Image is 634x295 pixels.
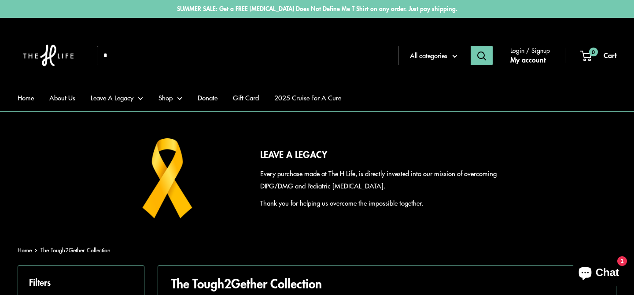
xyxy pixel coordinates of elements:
[158,92,182,104] a: Shop
[198,92,217,104] a: Donate
[49,92,75,104] a: About Us
[571,259,627,288] inbox-online-store-chat: Shopify online store chat
[510,53,546,66] a: My account
[91,92,143,104] a: Leave A Legacy
[41,246,111,254] a: The Tough2Gether Collection
[604,50,616,60] span: Cart
[589,48,598,56] span: 0
[260,147,527,162] h2: LEAVE A LEGACY
[29,274,133,290] p: Filters
[233,92,259,104] a: Gift Card
[274,92,341,104] a: 2025 Cruise For A Cure
[97,46,398,65] input: Search...
[18,92,34,104] a: Home
[18,27,79,84] img: The H Life
[260,197,527,209] p: Thank you for helping us overcome the impossible together.
[18,246,32,254] a: Home
[18,245,111,255] nav: Breadcrumb
[260,167,527,192] p: Every purchase made at The H Life, is directly invested into our mission of overcoming DIPG/DMG a...
[171,275,603,292] h1: The Tough2Gether Collection
[581,49,616,62] a: 0 Cart
[510,44,550,56] span: Login / Signup
[471,46,493,65] button: Search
